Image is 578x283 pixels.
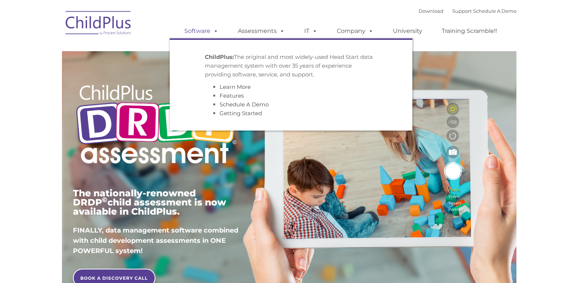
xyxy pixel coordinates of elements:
[177,24,226,38] a: Software
[73,188,226,217] span: The nationally-renowned DRDP child assessment is now available in ChildPlus.
[220,92,244,99] a: Features
[205,53,377,79] p: The original and most widely-used Head Start data management system with over 35 years of experie...
[419,8,516,14] font: |
[231,24,292,38] a: Assessments
[419,8,443,14] a: Download
[434,24,504,38] a: Training Scramble!!
[220,83,251,90] a: Learn More
[386,24,430,38] a: University
[73,226,238,255] span: FINALLY, data management software combined with child development assessments in ONE POWERFUL sys...
[205,53,234,60] strong: ChildPlus:
[62,6,135,42] img: ChildPlus by Procare Solutions
[452,8,472,14] a: Support
[220,101,269,108] a: Schedule A Demo
[330,24,381,38] a: Company
[220,110,262,117] a: Getting Started
[73,75,239,176] img: Copyright - DRDP Logo Light
[473,8,516,14] a: Schedule A Demo
[297,24,325,38] a: IT
[102,196,107,204] sup: ©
